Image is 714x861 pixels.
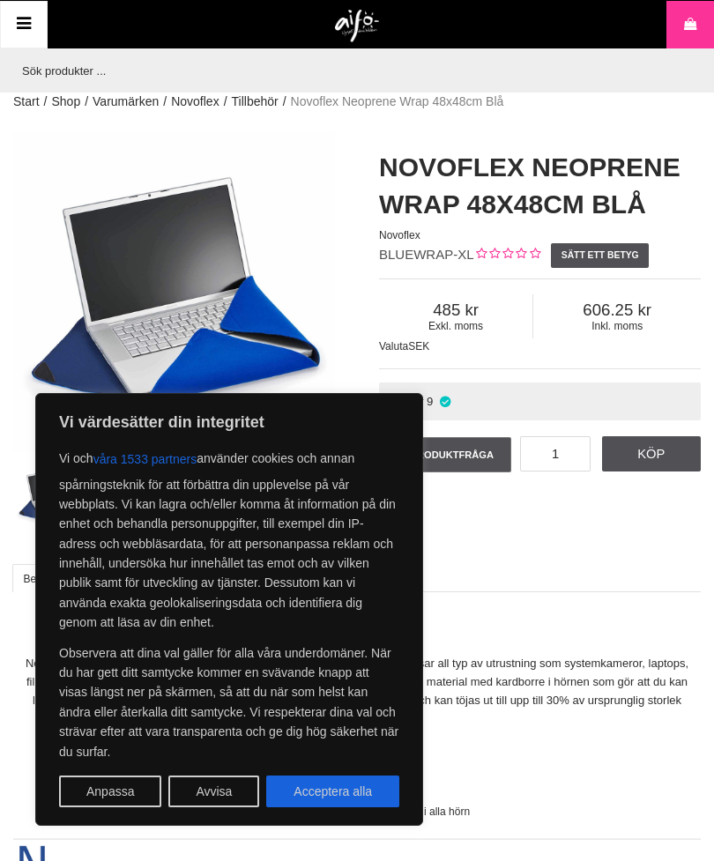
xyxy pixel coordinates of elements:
[551,243,649,268] a: Sätt ett betyg
[427,395,433,408] span: 9
[93,93,159,111] a: Varumärken
[379,340,408,353] span: Valuta
[533,320,701,332] span: Inkl. moms
[379,437,511,472] a: Produktfråga
[291,93,504,111] span: Novoflex Neoprene Wrap 48x48cm Blå
[85,93,88,111] span: /
[437,395,452,408] i: I lager
[379,301,532,320] span: 485
[379,247,474,262] span: BLUEWRAP-XL
[283,93,286,111] span: /
[335,10,380,43] img: logo.png
[51,93,80,111] a: Shop
[59,412,399,433] p: Vi värdesätter din integritet
[15,457,90,532] img: Novoflex Neoprene Wrap 48x48cm Blå
[12,564,89,592] a: Beskrivning
[13,728,701,746] h4: Specifikationer
[13,48,692,93] input: Sök produkter ...
[59,776,161,807] button: Anpassa
[266,776,399,807] button: Acceptera alla
[474,246,540,264] div: Kundbetyg: 0
[232,93,279,111] a: Tillbehör
[35,393,423,826] div: Vi värdesätter din integritet
[391,395,424,408] span: I lager
[408,340,429,353] span: SEK
[59,643,399,761] p: Observera att dina val gäller för alla våra underdomäner. När du har gett ditt samtycke kommer en...
[602,436,702,471] a: Köp
[44,93,48,111] span: /
[13,621,701,643] h2: Beskrivning
[379,229,420,241] span: Novoflex
[379,149,701,223] h1: Novoflex Neoprene Wrap 48x48cm Blå
[163,93,167,111] span: /
[13,655,701,709] p: Novoflex Neopren Wrap XL 48x48cm är ett smart och flexibelt skydd som passar all typ av utrustnin...
[59,443,399,633] p: Vi och använder cookies och annan spårningsteknik för att förbättra din upplevelse på vår webbpla...
[13,93,40,111] a: Start
[533,301,701,320] span: 606.25
[379,320,532,332] span: Exkl. moms
[93,443,197,475] button: våra 1533 partners
[168,776,259,807] button: Avvisa
[171,93,219,111] a: Novoflex
[224,93,227,111] span: /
